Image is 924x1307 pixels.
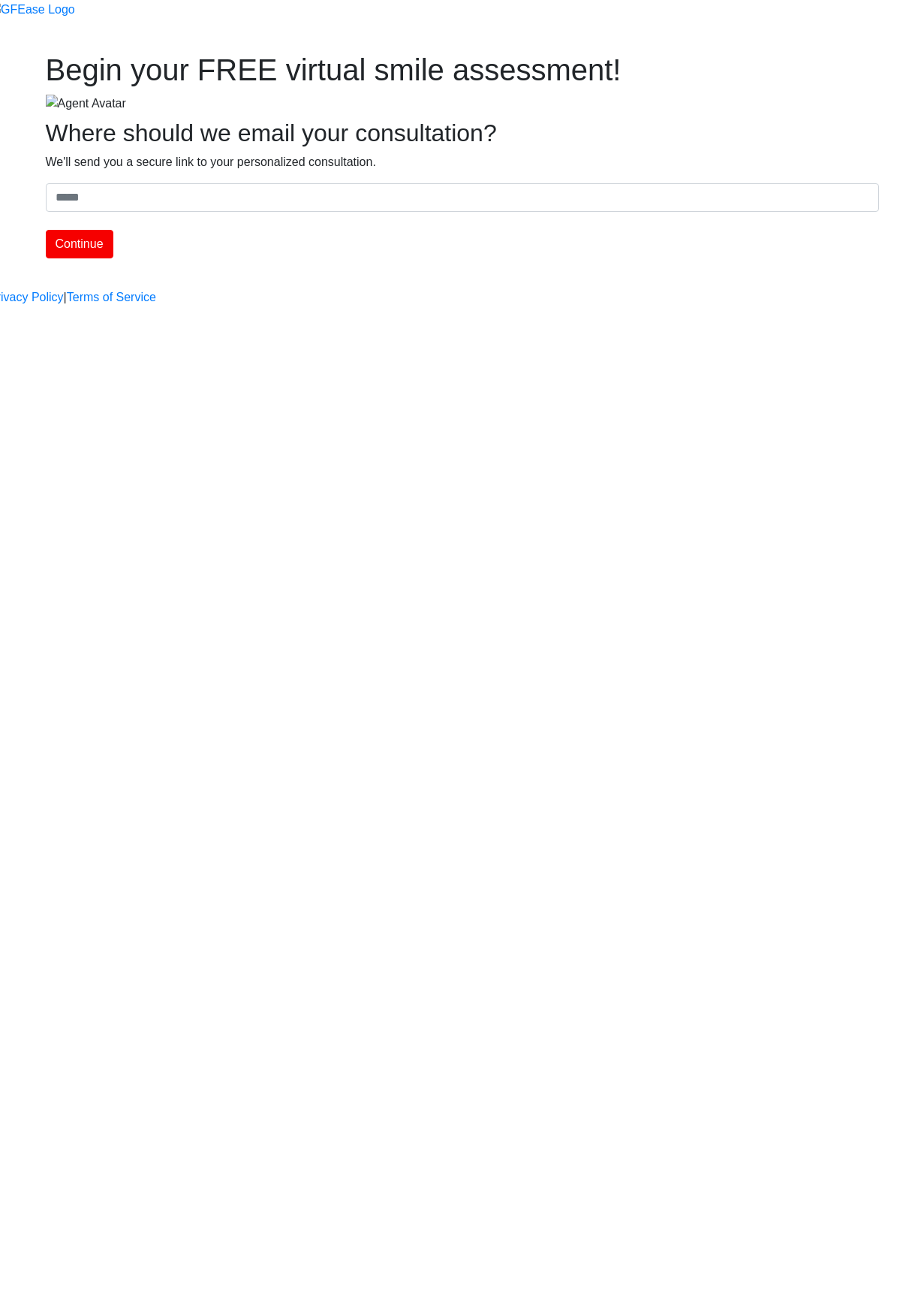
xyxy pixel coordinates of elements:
p: We'll send you a secure link to your personalized consultation. [46,153,879,171]
a: | [64,288,67,306]
button: Continue [46,230,113,258]
h1: Begin your FREE virtual smile assessment! [46,52,879,88]
img: Agent Avatar [46,95,126,113]
h2: Where should we email your consultation? [46,119,879,147]
a: Terms of Service [67,288,156,306]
